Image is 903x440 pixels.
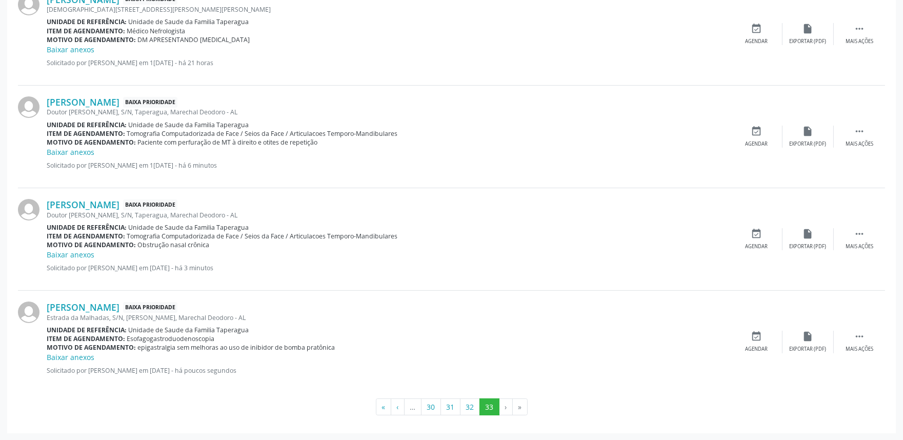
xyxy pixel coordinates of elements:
p: Solicitado por [PERSON_NAME] em 1[DATE] - há 6 minutos [47,161,731,170]
span: Baixa Prioridade [123,97,177,108]
i:  [854,126,865,137]
span: Baixa Prioridade [123,302,177,313]
button: Go to previous page [391,398,405,416]
span: Baixa Prioridade [123,199,177,210]
button: Go to page 32 [460,398,480,416]
ul: Pagination [18,398,885,416]
span: DM APRESENTANDO [MEDICAL_DATA] [138,35,250,44]
b: Item de agendamento: [47,334,125,343]
button: Go to page 33 [479,398,499,416]
a: Baixar anexos [47,45,94,54]
button: Go to page 31 [440,398,460,416]
div: Exportar (PDF) [790,243,827,250]
b: Motivo de agendamento: [47,138,136,147]
div: Doutor [PERSON_NAME], S/N, Taperagua, Marechal Deodoro - AL [47,211,731,219]
div: Agendar [746,141,768,148]
span: epigastralgia sem melhoras ao uso de inibidor de bomba pratônica [138,343,335,352]
b: Motivo de agendamento: [47,35,136,44]
div: Exportar (PDF) [790,141,827,148]
b: Item de agendamento: [47,129,125,138]
i:  [854,331,865,342]
b: Unidade de referência: [47,17,127,26]
div: Agendar [746,346,768,353]
a: [PERSON_NAME] [47,302,119,313]
div: Mais ações [846,346,873,353]
i: insert_drive_file [802,228,814,239]
p: Solicitado por [PERSON_NAME] em [DATE] - há 3 minutos [47,264,731,272]
i: event_available [751,228,762,239]
img: img [18,302,39,323]
i: insert_drive_file [802,126,814,137]
span: Unidade de Saude da Familia Taperagua [129,223,249,232]
div: Agendar [746,243,768,250]
span: Tomografia Computadorizada de Face / Seios da Face / Articulacoes Temporo-Mandibulares [127,232,398,241]
i: event_available [751,23,762,34]
a: [PERSON_NAME] [47,199,119,210]
p: Solicitado por [PERSON_NAME] em 1[DATE] - há 21 horas [47,58,731,67]
b: Item de agendamento: [47,232,125,241]
span: Médico Nefrologista [127,27,186,35]
span: Tomografia Computadorizada de Face / Seios da Face / Articulacoes Temporo-Mandibulares [127,129,398,138]
img: img [18,199,39,221]
i: insert_drive_file [802,331,814,342]
div: [DEMOGRAPHIC_DATA][STREET_ADDRESS][PERSON_NAME][PERSON_NAME] [47,5,731,14]
a: Baixar anexos [47,352,94,362]
span: Paciente com perfuração de MT à direito e otites de repetição [138,138,318,147]
button: Go to page 30 [421,398,441,416]
b: Motivo de agendamento: [47,241,136,249]
i: event_available [751,331,762,342]
a: Baixar anexos [47,147,94,157]
p: Solicitado por [PERSON_NAME] em [DATE] - há poucos segundos [47,366,731,375]
div: Mais ações [846,141,873,148]
b: Item de agendamento: [47,27,125,35]
b: Unidade de referência: [47,326,127,334]
div: Exportar (PDF) [790,346,827,353]
div: Mais ações [846,243,873,250]
div: Doutor [PERSON_NAME], S/N, Taperagua, Marechal Deodoro - AL [47,108,731,116]
button: Go to first page [376,398,391,416]
i:  [854,23,865,34]
div: Agendar [746,38,768,45]
i: insert_drive_file [802,23,814,34]
span: Obstrução nasal crônica [138,241,210,249]
a: Baixar anexos [47,250,94,259]
img: img [18,96,39,118]
i: event_available [751,126,762,137]
span: Esofagogastroduodenoscopia [127,334,215,343]
span: Unidade de Saude da Familia Taperagua [129,17,249,26]
a: [PERSON_NAME] [47,96,119,108]
div: Mais ações [846,38,873,45]
i:  [854,228,865,239]
b: Motivo de agendamento: [47,343,136,352]
span: Unidade de Saude da Familia Taperagua [129,121,249,129]
b: Unidade de referência: [47,121,127,129]
div: Estrada da Malhadas, S/N, [PERSON_NAME], Marechal Deodoro - AL [47,313,731,322]
div: Exportar (PDF) [790,38,827,45]
span: Unidade de Saude da Familia Taperagua [129,326,249,334]
b: Unidade de referência: [47,223,127,232]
